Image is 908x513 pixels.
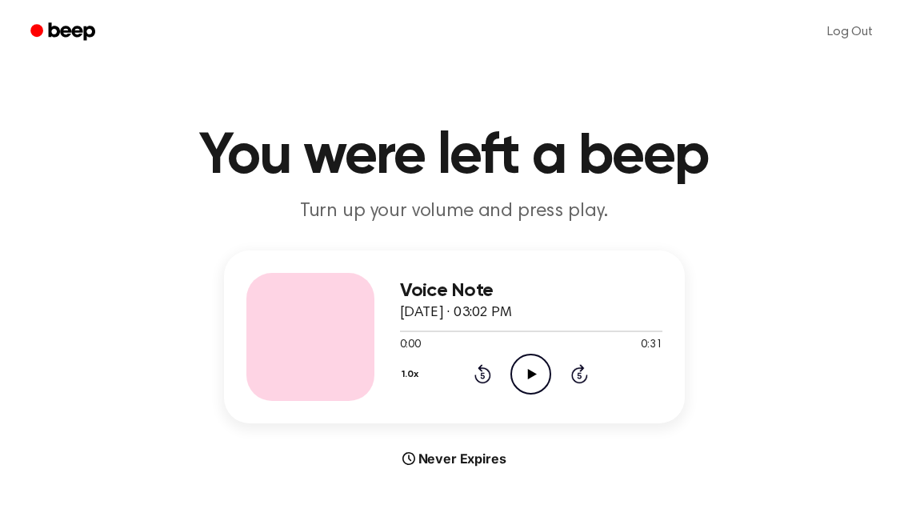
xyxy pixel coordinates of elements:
[400,361,425,388] button: 1.0x
[641,337,662,354] span: 0:31
[400,306,512,320] span: [DATE] · 03:02 PM
[400,280,662,302] h3: Voice Note
[45,128,864,186] h1: You were left a beep
[19,17,110,48] a: Beep
[224,449,685,468] div: Never Expires
[147,198,762,225] p: Turn up your volume and press play.
[400,337,421,354] span: 0:00
[811,13,889,51] a: Log Out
